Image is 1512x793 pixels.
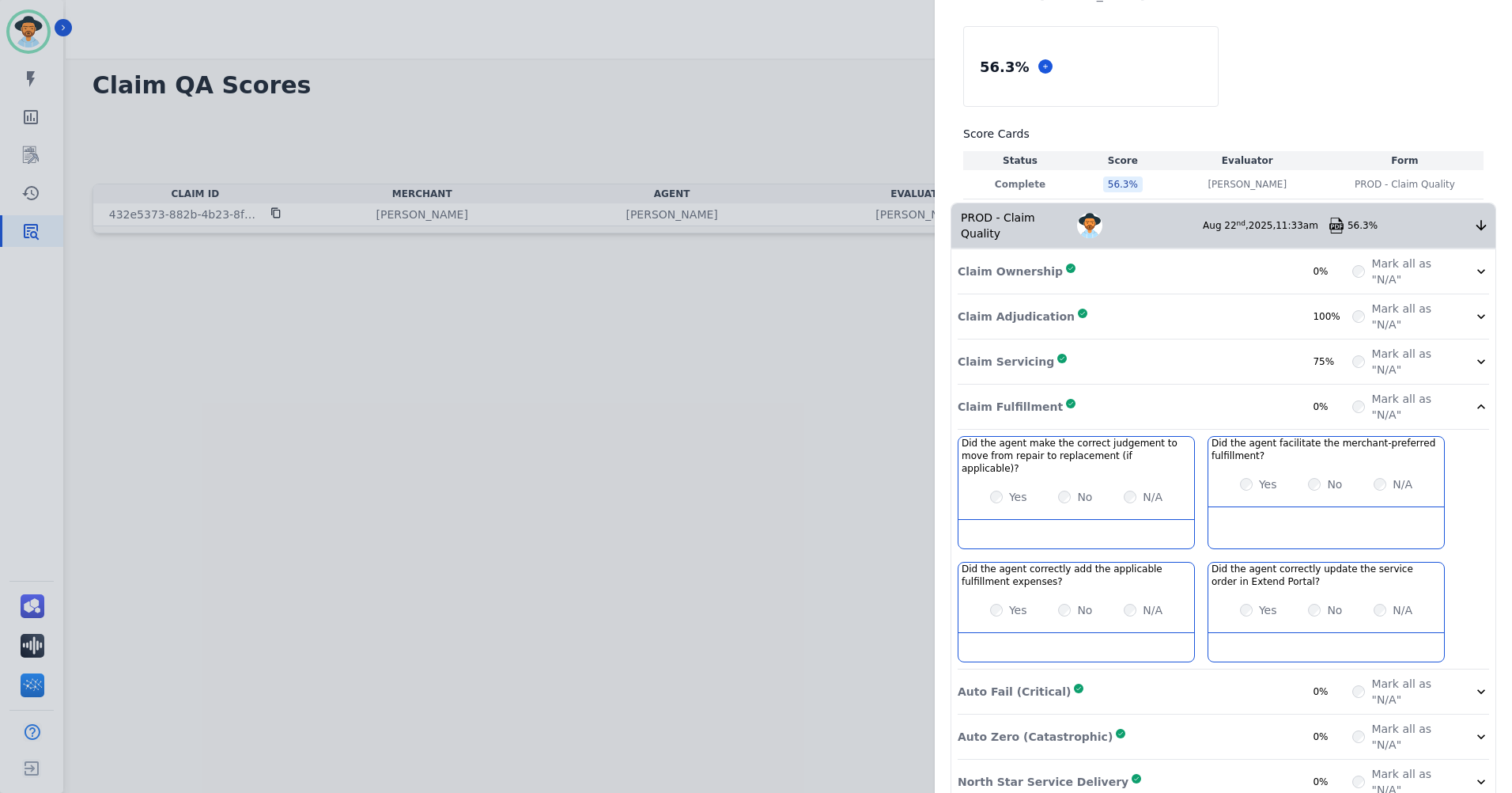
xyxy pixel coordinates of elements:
h3: Did the agent correctly add the applicable fulfillment expenses? [962,563,1191,588]
p: Claim Ownership [958,264,1063,279]
label: Yes [1259,602,1277,618]
p: Complete [966,178,1074,191]
div: PROD - Claim Quality [951,203,1077,248]
label: No [1077,489,1092,505]
sup: nd [1237,219,1246,227]
div: 100% [1313,310,1352,323]
div: 0% [1313,730,1352,743]
p: Auto Zero (Catastrophic) [958,729,1113,745]
label: No [1077,602,1092,618]
h3: Did the agent correctly update the service order in Extend Portal? [1211,563,1441,588]
div: Aug 22 , 2025 , [1203,219,1329,232]
label: Mark all as "N/A" [1371,256,1454,287]
label: N/A [1393,476,1412,492]
div: 0% [1313,685,1352,698]
p: Claim Adjudication [958,309,1075,324]
div: 56.3 % [1103,176,1143,192]
p: North Star Service Delivery [958,774,1128,790]
th: Evaluator [1169,151,1326,170]
label: Yes [1009,602,1027,618]
label: Mark all as "N/A" [1371,391,1454,423]
label: No [1327,476,1342,492]
img: Avatar [1077,213,1102,238]
label: Mark all as "N/A" [1371,301,1454,332]
div: 0% [1313,400,1352,413]
h3: Did the agent make the correct judgement to move from repair to replacement (if applicable)? [962,437,1191,475]
label: N/A [1143,602,1162,618]
label: Yes [1009,489,1027,505]
div: 56.3% [1348,219,1473,232]
div: 0% [1313,265,1352,278]
label: N/A [1143,489,1162,505]
span: PROD - Claim Quality [1355,178,1455,191]
div: 75% [1313,355,1352,368]
p: Auto Fail (Critical) [958,684,1071,700]
p: Claim Servicing [958,354,1054,370]
p: Claim Fulfillment [958,399,1063,415]
th: Status [963,151,1077,170]
h3: Did the agent facilitate the merchant-preferred fulfillment? [1211,437,1441,462]
th: Form [1326,151,1484,170]
label: Yes [1259,476,1277,492]
label: N/A [1393,602,1412,618]
label: Mark all as "N/A" [1371,346,1454,378]
h3: Score Cards [963,126,1484,142]
label: No [1327,602,1342,618]
img: qa-pdf.svg [1329,218,1344,233]
th: Score [1077,151,1169,170]
div: 56.3 % [977,53,1032,81]
label: Mark all as "N/A" [1371,721,1454,753]
label: Mark all as "N/A" [1371,676,1454,708]
span: 11:33am [1276,220,1318,231]
p: [PERSON_NAME] [1208,178,1287,191]
div: 0% [1313,776,1352,788]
